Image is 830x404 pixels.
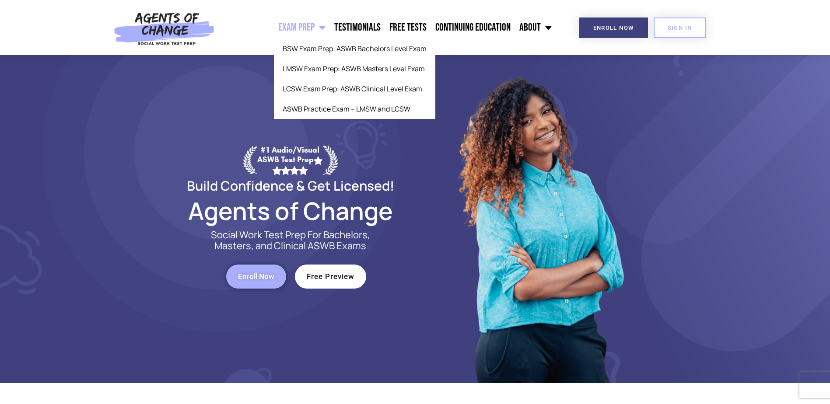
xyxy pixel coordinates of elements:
img: Website Image 1 (1) [452,55,627,383]
a: About [515,17,556,38]
a: ASWB Practice Exam – LMSW and LCSW [274,99,435,119]
a: LCSW Exam Prep: ASWB Clinical Level Exam [274,79,435,99]
h2: Build Confidence & Get Licensed! [166,179,415,192]
a: SIGN IN [654,17,706,38]
p: Social Work Test Prep For Bachelors, Masters, and Clinical ASWB Exams [201,230,380,251]
span: SIGN IN [668,25,692,31]
a: Free Preview [295,265,366,289]
span: Enroll Now [238,273,274,280]
a: LMSW Exam Prep: ASWB Masters Level Exam [274,59,435,79]
a: Testimonials [330,17,385,38]
ul: Exam Prep [274,38,435,119]
span: Free Preview [307,273,354,280]
h2: Agents of Change [166,201,415,221]
span: Enroll Now [593,25,634,31]
a: BSW Exam Prep: ASWB Bachelors Level Exam [274,38,435,59]
a: Free Tests [385,17,431,38]
a: Enroll Now [579,17,648,38]
a: Enroll Now [226,265,286,289]
a: Continuing Education [431,17,515,38]
nav: Menu [219,17,556,38]
div: #1 Audio/Visual ASWB Test Prep [257,145,323,174]
a: Exam Prep [274,17,330,38]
